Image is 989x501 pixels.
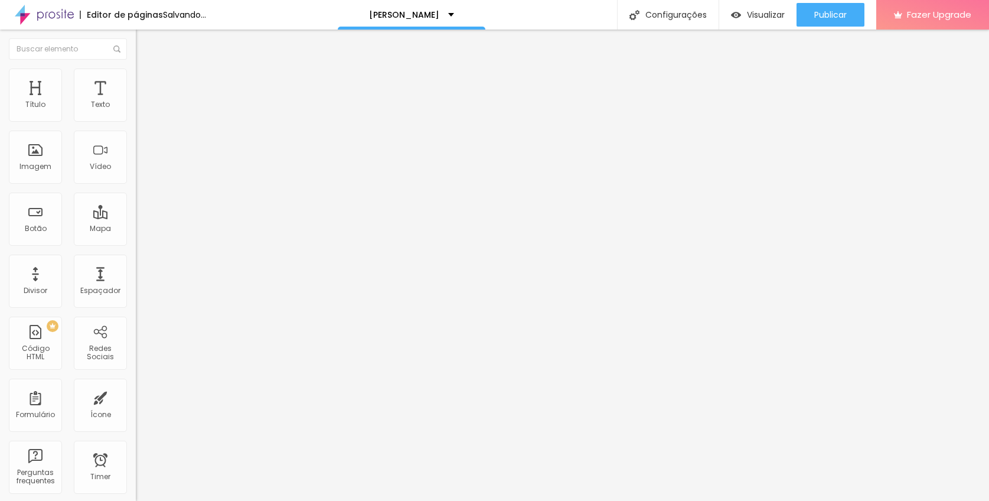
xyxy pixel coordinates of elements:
[80,11,163,19] div: Editor de páginas
[19,162,51,171] div: Imagem
[25,225,47,233] div: Botão
[907,9,971,19] span: Fazer Upgrade
[136,30,989,501] iframe: Editor
[731,10,741,20] img: view-1.svg
[12,344,58,362] div: Código HTML
[24,287,47,295] div: Divisor
[77,344,123,362] div: Redes Sociais
[814,10,847,19] span: Publicar
[369,11,439,19] p: [PERSON_NAME]
[91,100,110,109] div: Texto
[90,225,111,233] div: Mapa
[163,11,206,19] div: Salvando...
[90,473,110,481] div: Timer
[9,38,127,60] input: Buscar elemento
[12,469,58,486] div: Perguntas frequentes
[797,3,864,27] button: Publicar
[25,100,45,109] div: Título
[747,10,785,19] span: Visualizar
[16,411,55,419] div: Formulário
[90,411,111,419] div: Ícone
[80,287,120,295] div: Espaçador
[113,45,120,53] img: Icone
[90,162,111,171] div: Vídeo
[719,3,797,27] button: Visualizar
[629,10,639,20] img: Icone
